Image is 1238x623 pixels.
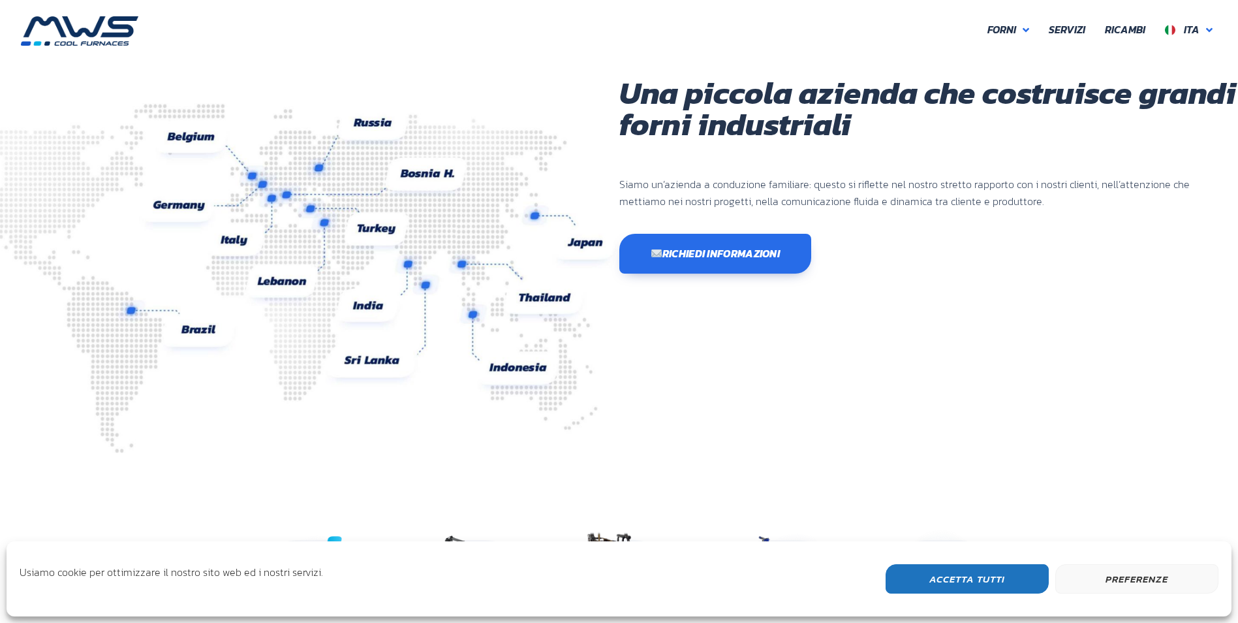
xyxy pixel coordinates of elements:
div: Usiamo cookie per ottimizzare il nostro sito web ed i nostri servizi. [20,564,323,590]
span: Servizi [1049,22,1085,39]
img: MWS s.r.l. [21,16,138,46]
a: Ricambi [1095,16,1155,44]
a: Ita [1155,16,1222,44]
span: Forni [987,22,1016,39]
span: Ita [1184,22,1199,37]
img: ✉️ [651,248,662,259]
a: Forni [978,16,1039,44]
button: Accetta Tutti [886,564,1049,594]
button: Preferenze [1055,564,1218,594]
span: Ricambi [1105,22,1145,39]
span: Richiedi informazioni [651,248,781,259]
a: ✉️Richiedi informazioni [619,234,812,274]
a: Servizi [1039,16,1095,44]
